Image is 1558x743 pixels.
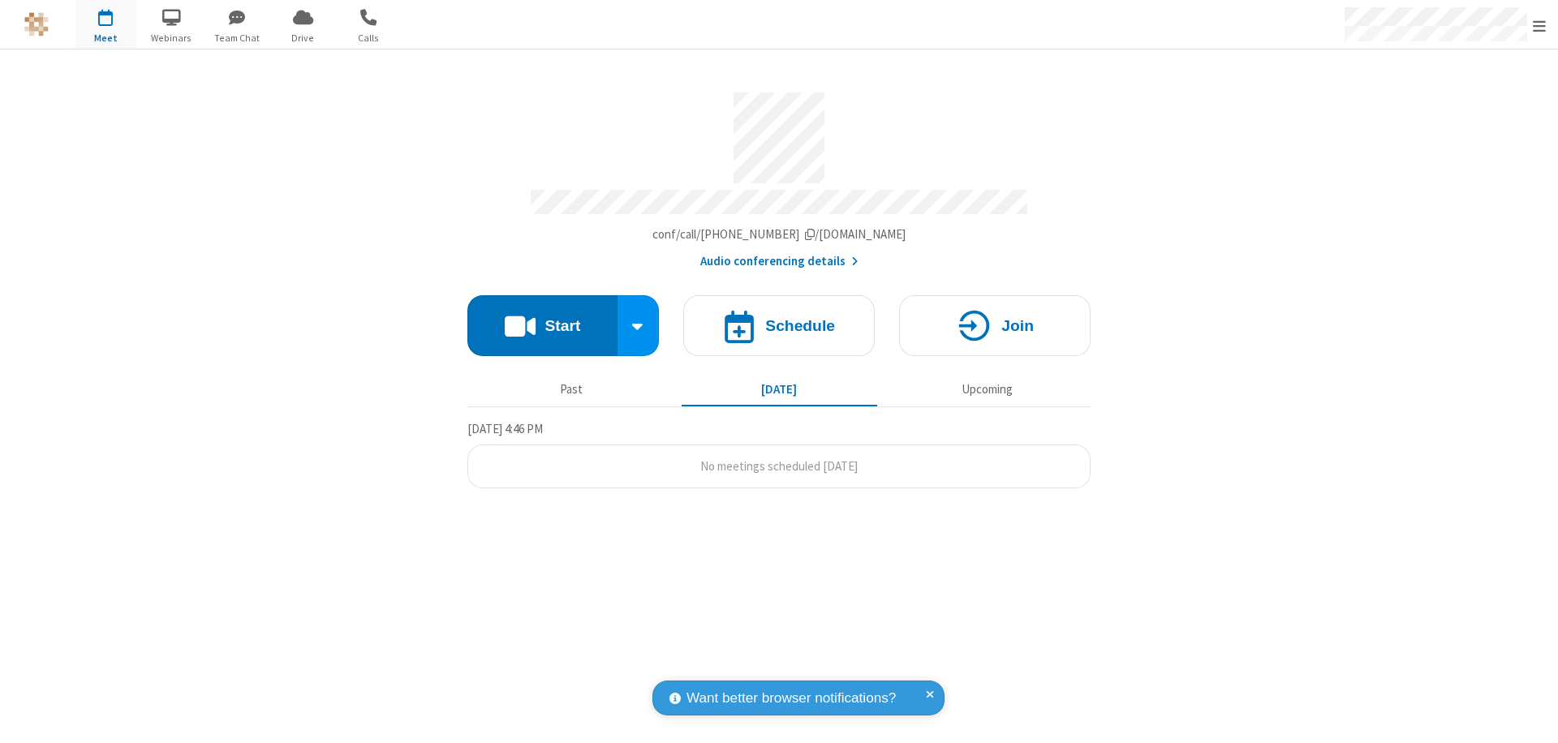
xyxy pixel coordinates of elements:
[618,295,660,356] div: Start conference options
[273,31,334,45] span: Drive
[686,688,896,709] span: Want better browser notifications?
[652,225,906,244] button: Copy my meeting room linkCopy my meeting room link
[765,318,835,333] h4: Schedule
[467,80,1091,271] section: Account details
[700,458,858,474] span: No meetings scheduled [DATE]
[338,31,399,45] span: Calls
[141,31,202,45] span: Webinars
[207,31,268,45] span: Team Chat
[899,295,1091,356] button: Join
[652,226,906,242] span: Copy my meeting room link
[467,421,543,436] span: [DATE] 4:46 PM
[467,295,618,356] button: Start
[889,374,1085,405] button: Upcoming
[1001,318,1034,333] h4: Join
[682,374,877,405] button: [DATE]
[683,295,875,356] button: Schedule
[474,374,669,405] button: Past
[24,12,49,37] img: QA Selenium DO NOT DELETE OR CHANGE
[544,318,580,333] h4: Start
[700,252,859,271] button: Audio conferencing details
[75,31,136,45] span: Meet
[467,419,1091,489] section: Today's Meetings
